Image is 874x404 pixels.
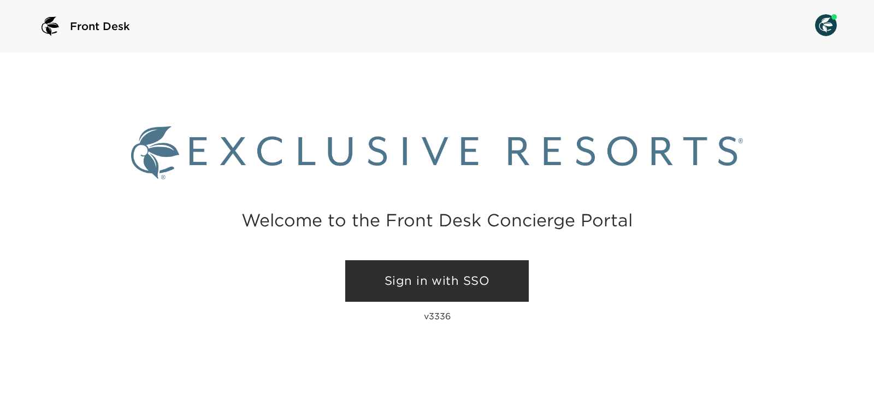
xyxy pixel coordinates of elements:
[241,212,633,229] h2: Welcome to the Front Desk Concierge Portal
[345,260,529,302] a: Sign in with SSO
[70,19,130,34] span: Front Desk
[424,311,451,321] p: v3336
[37,13,63,39] img: logo
[131,126,743,179] img: Exclusive Resorts logo
[815,14,837,36] img: User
